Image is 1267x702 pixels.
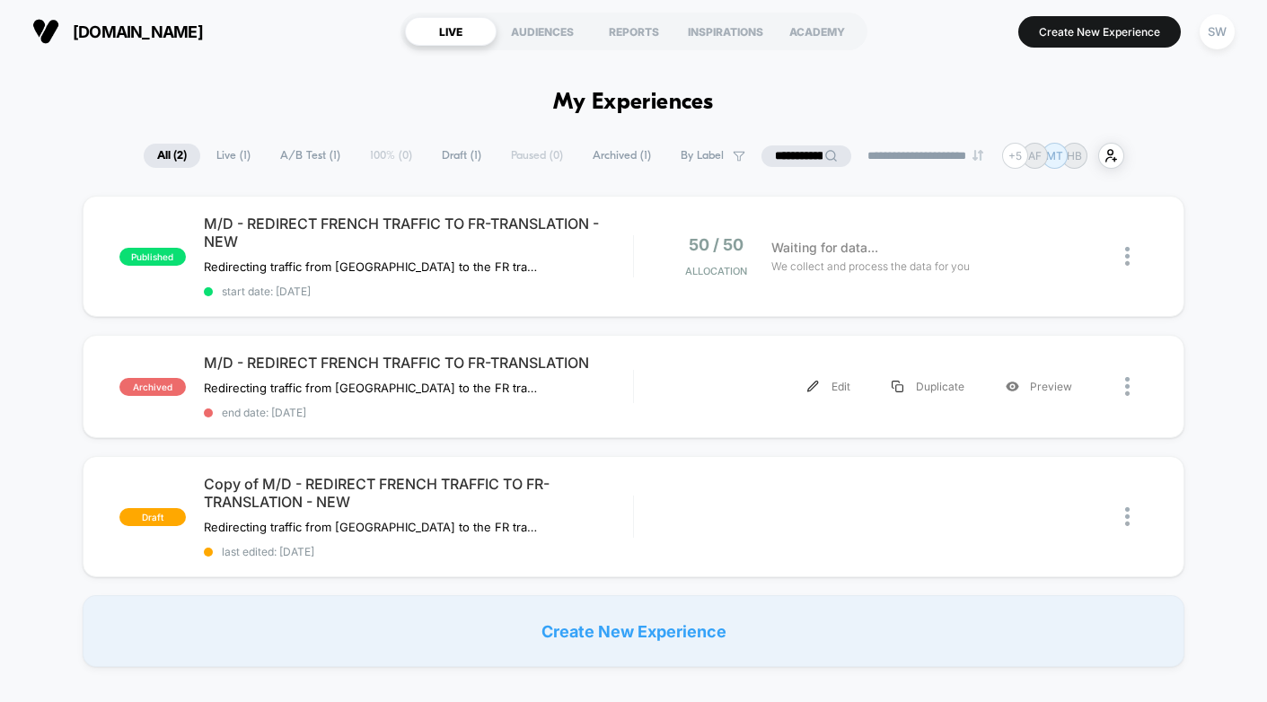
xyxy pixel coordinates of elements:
div: LIVE [405,17,497,46]
span: [DOMAIN_NAME] [73,22,203,41]
div: + 5 [1002,143,1028,169]
span: published [119,248,186,266]
span: archived [119,378,186,396]
img: close [1125,377,1130,396]
button: SW [1194,13,1240,50]
span: last edited: [DATE] [204,545,633,558]
img: close [1125,507,1130,526]
span: Allocation [685,265,747,277]
span: Redirecting traffic from [GEOGRAPHIC_DATA] to the FR translation of the website. [204,259,537,274]
span: start date: [DATE] [204,285,633,298]
div: Preview [985,366,1093,407]
span: All ( 2 ) [144,144,200,168]
span: M/D - REDIRECT FRENCH TRAFFIC TO FR-TRANSLATION - NEW [204,215,633,250]
button: [DOMAIN_NAME] [27,17,208,46]
div: Edit [787,366,871,407]
button: Create New Experience [1018,16,1181,48]
div: AUDIENCES [497,17,588,46]
span: 50 / 50 [689,235,743,254]
div: REPORTS [588,17,680,46]
p: AF [1028,149,1042,162]
img: menu [892,381,903,392]
span: Waiting for data... [771,238,878,258]
span: Redirecting traffic from [GEOGRAPHIC_DATA] to the FR translation of the website. [204,520,537,534]
span: M/D - REDIRECT FRENCH TRAFFIC TO FR-TRANSLATION [204,354,633,372]
p: MT [1046,149,1063,162]
span: Archived ( 1 ) [579,144,664,168]
span: A/B Test ( 1 ) [267,144,354,168]
img: end [972,150,983,161]
span: By Label [681,149,724,162]
img: Visually logo [32,18,59,45]
span: Redirecting traffic from [GEOGRAPHIC_DATA] to the FR translation of the website. [204,381,537,395]
span: We collect and process the data for you [771,258,970,275]
div: Duplicate [871,366,985,407]
div: Create New Experience [83,595,1185,667]
div: INSPIRATIONS [680,17,771,46]
img: close [1125,247,1130,266]
span: draft [119,508,186,526]
span: Draft ( 1 ) [428,144,495,168]
img: menu [807,381,819,392]
span: end date: [DATE] [204,406,633,419]
h1: My Experiences [553,90,714,116]
p: HB [1067,149,1082,162]
span: Copy of M/D - REDIRECT FRENCH TRAFFIC TO FR-TRANSLATION - NEW [204,475,633,511]
span: Live ( 1 ) [203,144,264,168]
div: ACADEMY [771,17,863,46]
div: SW [1200,14,1235,49]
